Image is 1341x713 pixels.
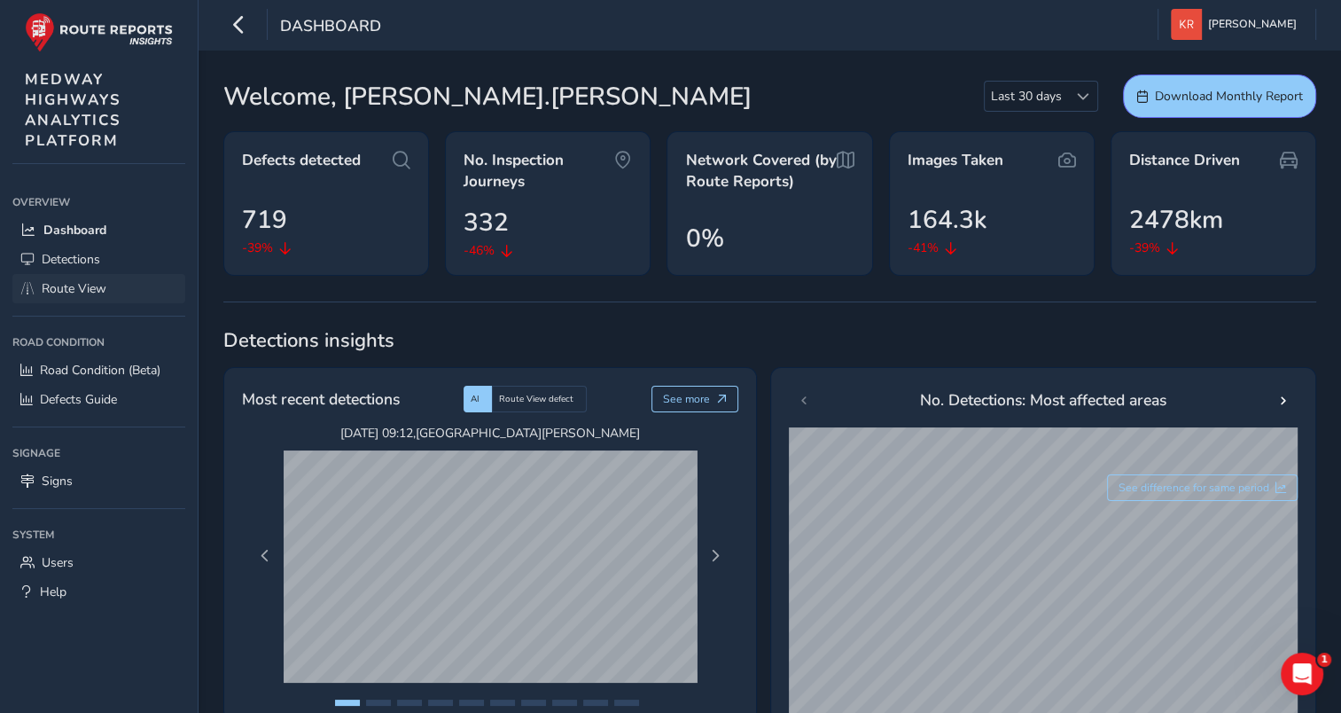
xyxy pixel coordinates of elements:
span: Defects detected [242,150,361,171]
span: -41% [908,239,939,257]
a: Dashboard [12,215,185,245]
button: Page 8 [552,700,577,706]
div: Signage [12,440,185,466]
span: No. Detections: Most affected areas [920,388,1166,411]
button: Page 5 [459,700,484,706]
span: MEDWAY HIGHWAYS ANALYTICS PLATFORM [25,69,121,151]
span: AI [471,393,479,405]
span: See difference for same period [1119,481,1269,495]
a: Help [12,577,185,607]
button: See more [651,386,739,412]
span: -39% [242,239,273,257]
a: Road Condition (Beta) [12,356,185,385]
span: Users [42,554,74,571]
button: Page 2 [366,700,391,706]
span: Distance Driven [1129,150,1240,171]
span: Images Taken [908,150,1003,171]
span: Help [40,584,66,600]
iframe: Intercom live chat [1281,653,1323,695]
button: See difference for same period [1107,474,1298,501]
span: Detections insights [223,327,1316,354]
span: 164.3k [908,201,986,239]
button: Previous Page [253,544,277,568]
img: rr logo [25,12,173,52]
a: Route View [12,274,185,303]
button: Page 6 [490,700,515,706]
button: Page 9 [583,700,608,706]
div: Road Condition [12,329,185,356]
span: 0% [685,220,723,257]
button: Next Page [703,544,728,568]
button: Download Monthly Report [1123,74,1316,118]
div: AI [464,386,492,412]
button: [PERSON_NAME] [1171,9,1303,40]
button: Page 3 [397,700,422,706]
a: Users [12,548,185,577]
span: Road Condition (Beta) [40,362,160,379]
span: Route View defect [499,393,573,405]
span: Dashboard [280,15,381,40]
a: Defects Guide [12,385,185,414]
a: Signs [12,466,185,496]
span: 1 [1317,653,1331,667]
span: Route View [42,280,106,297]
span: -39% [1129,239,1160,257]
span: [DATE] 09:12 , [GEOGRAPHIC_DATA][PERSON_NAME] [284,425,697,442]
span: Dashboard [43,222,106,239]
button: Page 10 [614,700,639,706]
button: Page 7 [521,700,546,706]
span: Most recent detections [242,388,400,411]
span: 719 [242,201,287,239]
span: 2478km [1129,201,1223,239]
a: Detections [12,245,185,274]
div: Route View defect [492,386,587,412]
span: See more [663,392,710,406]
span: Detections [42,251,100,268]
button: Page 1 [335,700,360,706]
span: Network Covered (by Route Reports) [685,150,836,192]
div: Overview [12,189,185,215]
span: Defects Guide [40,391,117,408]
span: [PERSON_NAME] [1208,9,1297,40]
span: 332 [464,204,509,241]
div: System [12,521,185,548]
span: No. Inspection Journeys [464,150,614,192]
img: diamond-layout [1171,9,1202,40]
button: Page 4 [428,700,453,706]
span: -46% [464,241,495,260]
span: Last 30 days [985,82,1068,111]
span: Signs [42,473,73,490]
span: Download Monthly Report [1155,88,1303,105]
span: Welcome, [PERSON_NAME].[PERSON_NAME] [223,78,752,115]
